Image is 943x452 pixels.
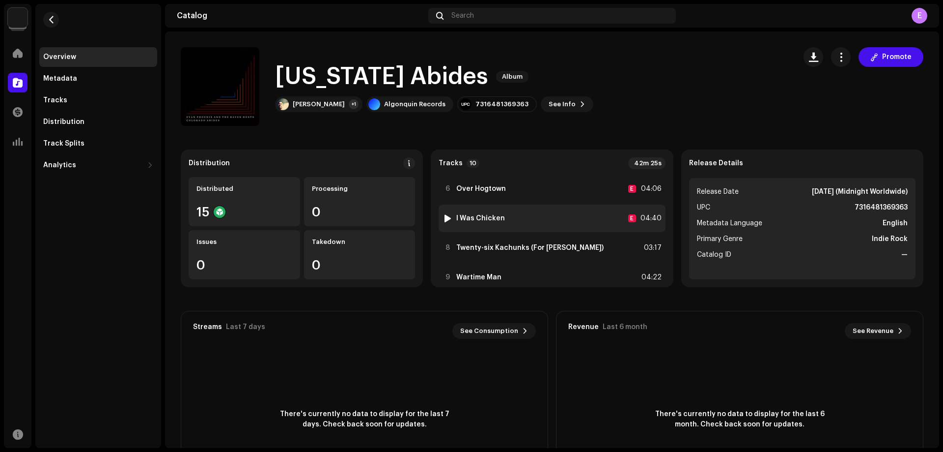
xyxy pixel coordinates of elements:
[39,47,157,67] re-m-nav-item: Overview
[456,244,604,252] strong: Twenty-six Kachunks (For [PERSON_NAME])
[293,100,345,108] div: [PERSON_NAME]
[43,96,67,104] div: Tracks
[845,323,911,339] button: See Revenue
[39,155,157,175] re-m-nav-dropdown: Analytics
[603,323,647,331] div: Last 6 month
[541,96,593,112] button: See Info
[460,321,518,341] span: See Consumption
[628,157,666,169] div: 42m 25s
[549,94,576,114] span: See Info
[697,233,743,245] span: Primary Genre
[43,53,76,61] div: Overview
[196,185,292,193] div: Distributed
[439,159,463,167] strong: Tracks
[628,214,636,222] div: E
[689,159,743,167] strong: Release Details
[39,112,157,132] re-m-nav-item: Distribution
[349,99,359,109] div: +1
[467,159,479,168] p-badge: 10
[39,134,157,153] re-m-nav-item: Track Splits
[456,214,505,222] strong: I Was Chicken
[882,47,912,67] span: Promote
[640,242,662,254] div: 03:17
[189,159,230,167] div: Distribution
[640,183,662,195] div: 04:06
[39,90,157,110] re-m-nav-item: Tracks
[697,217,762,229] span: Metadata Language
[451,12,474,20] span: Search
[697,202,710,213] span: UPC
[697,186,739,198] span: Release Date
[43,161,76,169] div: Analytics
[883,217,908,229] strong: English
[226,323,265,331] div: Last 7 days
[177,12,424,20] div: Catalog
[312,238,408,246] div: Takedown
[43,140,84,148] div: Track Splits
[628,185,636,193] div: E
[855,202,908,213] strong: 7316481369363
[651,409,828,430] span: There's currently no data to display for the last 6 month. Check back soon for updates.
[276,409,453,430] span: There's currently no data to display for the last 7 days. Check back soon for updates.
[859,47,923,67] button: Promote
[496,71,528,83] span: Album
[912,8,927,24] div: E
[275,61,488,92] h1: [US_STATE] Abides
[640,271,662,283] div: 04:22
[43,75,77,83] div: Metadata
[312,185,408,193] div: Processing
[872,233,908,245] strong: Indie Rock
[8,8,28,28] img: 190830b2-3b53-4b0d-992c-d3620458de1d
[43,118,84,126] div: Distribution
[812,186,908,198] strong: [DATE] (Midnight Worldwide)
[193,323,222,331] div: Streams
[853,321,893,341] span: See Revenue
[196,238,292,246] div: Issues
[384,100,445,108] div: Algonquin Records
[901,249,908,261] strong: —
[39,69,157,89] re-m-nav-item: Metadata
[697,249,731,261] span: Catalog ID
[452,323,536,339] button: See Consumption
[277,98,289,110] img: ed6d05c7-3b10-47d3-a0c7-32f9d6b7bb73
[568,323,599,331] div: Revenue
[456,185,506,193] strong: Over Hogtown
[475,100,528,108] div: 7316481369363
[456,273,501,281] strong: Wartime Man
[640,212,662,224] div: 04:40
